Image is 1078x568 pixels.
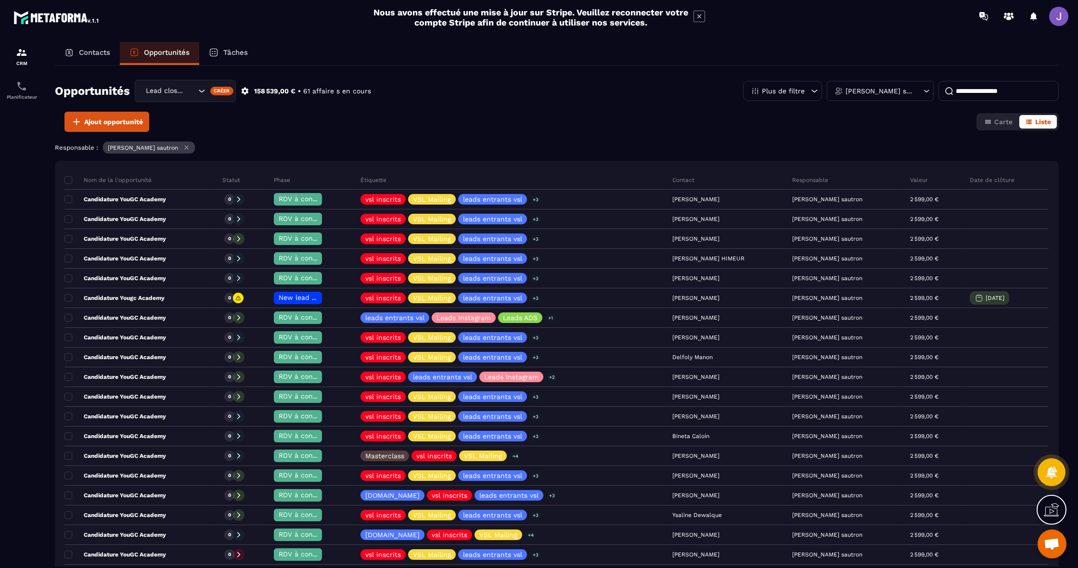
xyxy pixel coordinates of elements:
[546,372,558,382] p: +2
[16,47,27,58] img: formation
[792,295,862,301] p: [PERSON_NAME] sautron
[910,492,938,499] p: 2 599,00 €
[792,255,862,262] p: [PERSON_NAME] sautron
[279,491,341,499] span: RDV à confimer ❓
[910,295,938,301] p: 2 599,00 €
[463,413,522,420] p: leads entrants vsl
[978,115,1018,129] button: Carte
[413,551,451,558] p: VSL Mailing
[279,452,341,459] span: RDV à confimer ❓
[910,413,938,420] p: 2 599,00 €
[2,39,41,73] a: formationformationCRM
[279,215,341,222] span: RDV à confimer ❓
[279,234,341,242] span: RDV à confimer ❓
[910,531,938,538] p: 2 599,00 €
[792,531,862,538] p: [PERSON_NAME] sautron
[279,412,341,420] span: RDV à confimer ❓
[910,354,938,361] p: 2 599,00 €
[365,492,420,499] p: [DOMAIN_NAME]
[529,234,542,244] p: +3
[413,472,451,479] p: VSL Mailing
[792,452,862,459] p: [PERSON_NAME] sautron
[279,313,341,321] span: RDV à confimer ❓
[463,255,522,262] p: leads entrants vsl
[64,255,166,262] p: Candidature YouGC Academy
[910,551,938,558] p: 2 599,00 €
[525,530,537,540] p: +4
[436,314,491,321] p: Leads Instagram
[144,48,190,57] p: Opportunités
[365,452,404,459] p: Masterclass
[120,42,199,65] a: Opportunités
[910,314,938,321] p: 2 599,00 €
[228,235,231,242] p: 0
[846,88,912,94] p: [PERSON_NAME] sautron
[529,471,542,481] p: +3
[279,353,341,361] span: RDV à confimer ❓
[365,393,401,400] p: vsl inscrits
[365,551,401,558] p: vsl inscrits
[143,86,186,96] span: Lead closing
[463,295,522,301] p: leads entrants vsl
[279,550,341,558] span: RDV à confimer ❓
[365,334,401,341] p: vsl inscrits
[413,235,451,242] p: VSL Mailing
[365,295,401,301] p: vsl inscrits
[64,274,166,282] p: Candidature YouGC Academy
[479,492,539,499] p: leads entrants vsl
[792,433,862,439] p: [PERSON_NAME] sautron
[64,176,152,184] p: Nom de la l'opportunité
[223,48,248,57] p: Tâches
[64,472,166,479] p: Candidature YouGC Academy
[413,374,472,380] p: leads entrants vsl
[64,491,166,499] p: Candidature YouGC Academy
[413,393,451,400] p: VSL Mailing
[228,433,231,439] p: 0
[910,216,938,222] p: 2 599,00 €
[16,80,27,92] img: scheduler
[910,176,928,184] p: Valeur
[360,176,386,184] p: Étiquette
[792,413,862,420] p: [PERSON_NAME] sautron
[279,274,341,282] span: RDV à confimer ❓
[413,196,451,203] p: VSL Mailing
[910,235,938,242] p: 2 599,00 €
[464,452,502,459] p: VSL Mailing
[1038,529,1066,558] a: Ouvrir le chat
[529,431,542,441] p: +3
[365,275,401,282] p: vsl inscrits
[463,354,522,361] p: leads entrants vsl
[910,472,938,479] p: 2 599,00 €
[228,393,231,400] p: 0
[64,195,166,203] p: Candidature YouGC Academy
[279,471,341,479] span: RDV à confimer ❓
[79,48,110,57] p: Contacts
[279,195,341,203] span: RDV à confimer ❓
[55,42,120,65] a: Contacts
[463,334,522,341] p: leads entrants vsl
[228,374,231,380] p: 0
[413,216,451,222] p: VSL Mailing
[279,333,341,341] span: RDV à confimer ❓
[64,235,166,243] p: Candidature YouGC Academy
[64,413,166,420] p: Candidature YouGC Academy
[529,254,542,264] p: +3
[228,275,231,282] p: 0
[672,176,694,184] p: Contact
[210,87,234,95] div: Créer
[365,196,401,203] p: vsl inscrits
[64,314,166,322] p: Candidature YouGC Academy
[463,235,522,242] p: leads entrants vsl
[135,80,236,102] div: Search for option
[274,176,290,184] p: Phase
[64,393,166,400] p: Candidature YouGC Academy
[373,7,689,27] h2: Nous avons effectué une mise à jour sur Stripe. Veuillez reconnecter votre compte Stripe afin de ...
[64,294,165,302] p: Candidature Yougc Academy
[365,413,401,420] p: vsl inscrits
[910,512,938,518] p: 2 599,00 €
[64,511,166,519] p: Candidature YouGC Academy
[792,492,862,499] p: [PERSON_NAME] sautron
[792,512,862,518] p: [PERSON_NAME] sautron
[279,373,341,380] span: RDV à confimer ❓
[365,512,401,518] p: vsl inscrits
